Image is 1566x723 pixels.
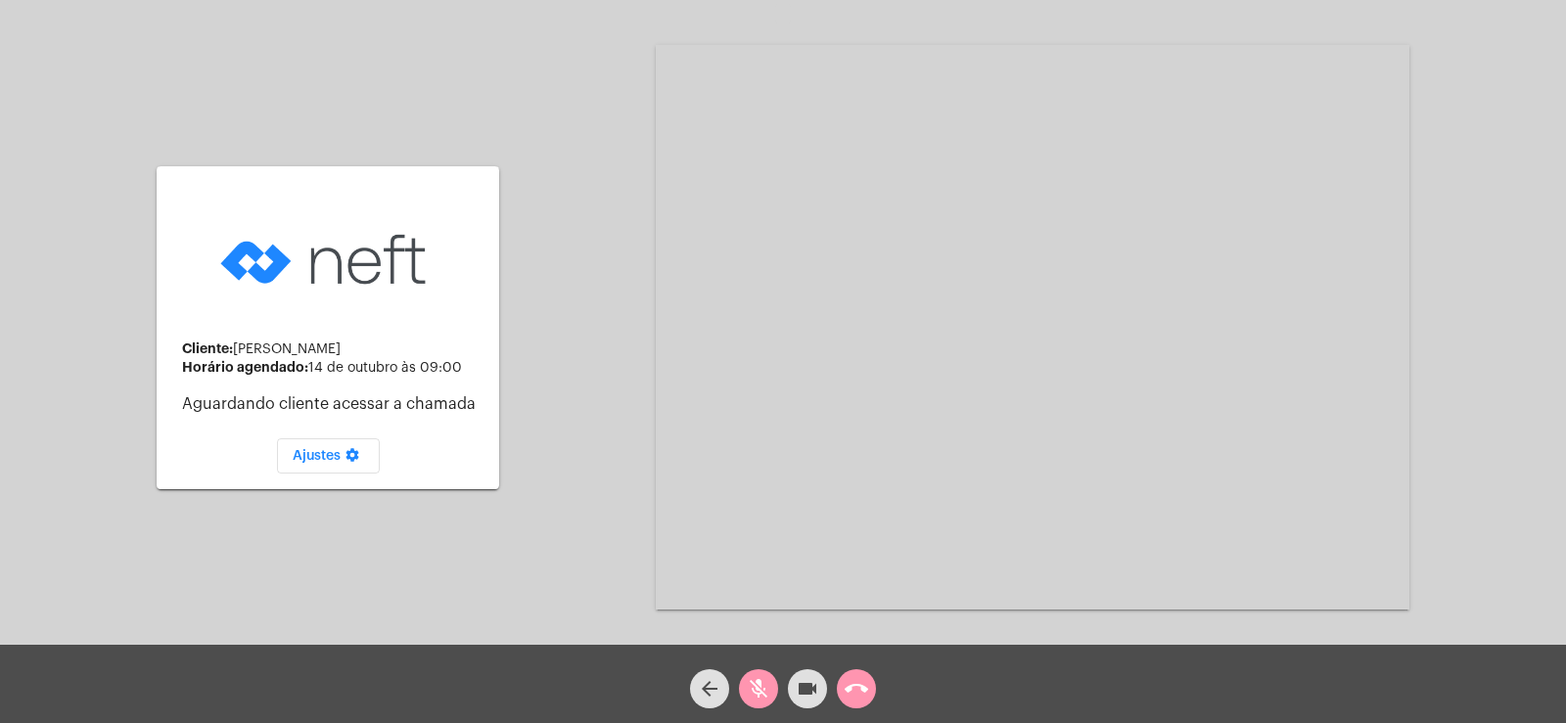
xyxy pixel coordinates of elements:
[215,203,440,316] img: logo-neft-novo-2.png
[341,447,364,471] mat-icon: settings
[182,341,233,355] strong: Cliente:
[277,438,380,474] button: Ajustes
[698,677,721,700] mat-icon: arrow_back
[293,449,364,463] span: Ajustes
[182,341,484,357] div: [PERSON_NAME]
[796,677,819,700] mat-icon: videocam
[182,395,484,413] p: Aguardando cliente acessar a chamada
[182,360,484,376] div: 14 de outubro às 09:00
[845,677,868,700] mat-icon: call_end
[182,360,308,374] strong: Horário agendado:
[747,677,770,700] mat-icon: mic_off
